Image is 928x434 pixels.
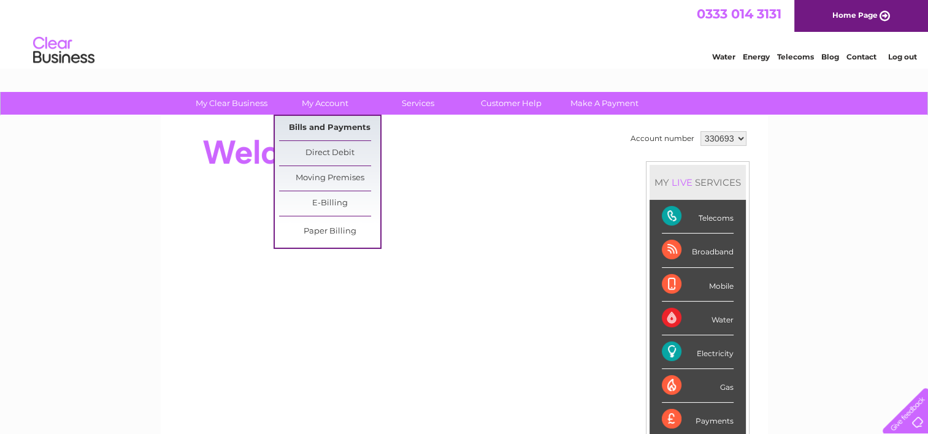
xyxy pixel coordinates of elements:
a: Energy [743,52,770,61]
a: Blog [821,52,839,61]
a: 0333 014 3131 [697,6,781,21]
a: Water [712,52,735,61]
a: Services [367,92,469,115]
div: Gas [662,369,734,403]
div: Telecoms [662,200,734,234]
a: Contact [846,52,876,61]
a: Make A Payment [554,92,655,115]
a: My Account [274,92,375,115]
a: Direct Debit [279,141,380,166]
a: My Clear Business [181,92,282,115]
div: Mobile [662,268,734,302]
a: Log out [888,52,916,61]
a: Moving Premises [279,166,380,191]
div: LIVE [669,177,695,188]
a: E-Billing [279,191,380,216]
div: MY SERVICES [650,165,746,200]
a: Bills and Payments [279,116,380,140]
img: logo.png [33,32,95,69]
div: Electricity [662,335,734,369]
div: Clear Business is a trading name of Verastar Limited (registered in [GEOGRAPHIC_DATA] No. 3667643... [175,7,754,59]
a: Paper Billing [279,219,380,244]
a: Telecoms [777,52,814,61]
td: Account number [627,128,697,149]
a: Customer Help [461,92,562,115]
div: Broadband [662,234,734,267]
div: Water [662,302,734,335]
